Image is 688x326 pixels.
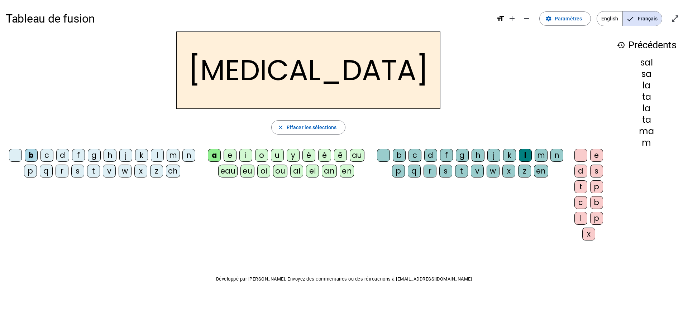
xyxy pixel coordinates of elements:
[218,165,238,177] div: eau
[534,165,548,177] div: en
[150,165,163,177] div: z
[119,149,132,162] div: j
[508,14,516,23] mat-icon: add
[290,165,303,177] div: ai
[408,149,421,162] div: c
[617,138,677,147] div: m
[617,127,677,136] div: ma
[56,149,69,162] div: d
[574,165,587,177] div: d
[439,165,452,177] div: s
[302,149,315,162] div: è
[617,37,677,53] h3: Précédents
[472,149,484,162] div: h
[550,149,563,162] div: n
[582,228,595,240] div: x
[257,165,270,177] div: oi
[255,149,268,162] div: o
[440,149,453,162] div: f
[166,165,180,177] div: ch
[590,196,603,209] div: b
[6,275,682,283] p: Développé par [PERSON_NAME]. Envoyez des commentaires ou des rétroactions à [EMAIL_ADDRESS][DOMAI...
[393,149,406,162] div: b
[617,81,677,90] div: la
[597,11,662,26] mat-button-toggle-group: Language selection
[40,165,53,177] div: q
[134,165,147,177] div: x
[671,14,679,23] mat-icon: open_in_full
[471,165,484,177] div: v
[119,165,132,177] div: w
[176,31,440,109] h2: [MEDICAL_DATA]
[318,149,331,162] div: é
[287,149,300,162] div: y
[574,212,587,225] div: l
[487,149,500,162] div: j
[424,165,436,177] div: r
[104,149,116,162] div: h
[590,212,603,225] div: p
[555,14,582,23] span: Paramètres
[503,149,516,162] div: k
[56,165,68,177] div: r
[502,165,515,177] div: x
[519,11,534,26] button: Diminuer la taille de la police
[240,165,254,177] div: eu
[239,149,252,162] div: i
[306,165,319,177] div: ei
[287,123,336,132] span: Effacer les sélections
[539,11,591,26] button: Paramètres
[590,180,603,193] div: p
[273,165,287,177] div: ou
[574,196,587,209] div: c
[518,165,531,177] div: z
[25,149,38,162] div: b
[455,165,468,177] div: t
[505,11,519,26] button: Augmenter la taille de la police
[151,149,164,162] div: l
[617,104,677,113] div: la
[617,93,677,101] div: ta
[350,149,364,162] div: au
[496,14,505,23] mat-icon: format_size
[208,149,221,162] div: a
[103,165,116,177] div: v
[522,14,531,23] mat-icon: remove
[340,165,354,177] div: en
[334,149,347,162] div: ê
[519,149,532,162] div: l
[623,11,662,26] span: Français
[182,149,195,162] div: n
[72,149,85,162] div: f
[277,124,284,131] mat-icon: close
[574,180,587,193] div: t
[40,149,53,162] div: c
[617,116,677,124] div: ta
[87,165,100,177] div: t
[590,165,603,177] div: s
[392,165,405,177] div: p
[71,165,84,177] div: s
[271,149,284,162] div: u
[545,15,552,22] mat-icon: settings
[322,165,337,177] div: an
[24,165,37,177] div: p
[456,149,469,162] div: g
[88,149,101,162] div: g
[668,11,682,26] button: Entrer en plein écran
[535,149,548,162] div: m
[424,149,437,162] div: d
[597,11,622,26] span: English
[617,41,625,49] mat-icon: history
[224,149,236,162] div: e
[590,149,603,162] div: e
[408,165,421,177] div: q
[617,70,677,78] div: sa
[135,149,148,162] div: k
[167,149,180,162] div: m
[617,58,677,67] div: sal
[271,120,345,135] button: Effacer les sélections
[487,165,500,177] div: w
[6,7,491,30] h1: Tableau de fusion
